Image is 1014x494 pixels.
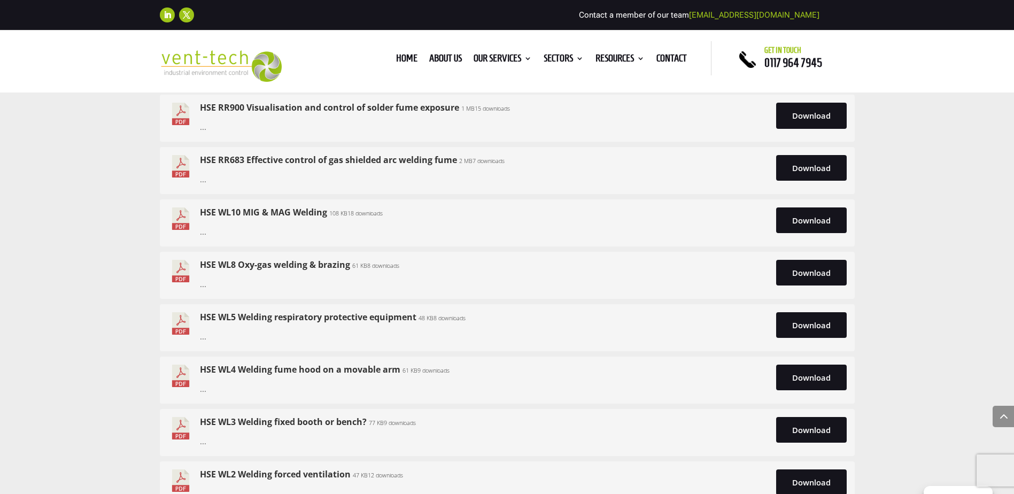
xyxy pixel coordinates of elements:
a: HSE WL5 Welding respiratory protective equipment [200,311,416,323]
a: Resources [595,55,645,66]
span: 61 KB 8 downloads [352,262,399,269]
a: Sectors [544,55,584,66]
a: Our Services [474,55,532,66]
div: ... [200,365,776,396]
a: HSE WL10 MIG & MAG Welding [200,206,327,218]
span: Get in touch [764,46,801,55]
img: Icon [168,103,193,125]
a: Contact [656,55,687,66]
img: Icon [168,312,193,335]
a: Download [776,312,847,338]
span: 48 KB 8 downloads [419,314,466,322]
img: Icon [168,155,193,177]
img: 2023-09-27T08_35_16.549ZVENT-TECH---Clear-background [160,50,282,82]
a: HSE WL8 Oxy-gas welding & brazing [200,259,350,271]
a: HSE WL4 Welding fume hood on a movable arm [200,364,400,375]
div: ... [200,207,776,238]
a: HSE WL3 Welding fixed booth or bench? [200,416,367,428]
a: [EMAIL_ADDRESS][DOMAIN_NAME] [689,10,819,20]
img: Icon [168,365,193,387]
span: 2 MB 7 downloads [459,157,505,165]
span: 108 KB 18 downloads [329,210,383,217]
span: 77 KB 9 downloads [369,419,416,427]
img: Icon [168,207,193,230]
img: Icon [168,417,193,439]
img: Icon [168,469,193,492]
a: Home [396,55,417,66]
a: Download [776,155,847,181]
span: 1 MB 15 downloads [461,105,510,112]
a: 0117 964 7945 [764,56,822,69]
div: ... [200,417,776,448]
span: 61 KB 9 downloads [402,367,450,374]
div: ... [200,260,776,291]
a: Follow on X [179,7,194,22]
a: Download [776,103,847,128]
a: HSE RR683 Effective control of gas shielded arc welding fume [200,154,457,166]
a: About us [429,55,462,66]
a: Follow on LinkedIn [160,7,175,22]
a: Download [776,417,847,443]
a: Download [776,207,847,233]
a: HSE RR900 Visualisation and control of solder fume exposure [200,102,459,113]
div: ... [200,155,776,186]
div: ... [200,312,776,343]
img: Icon [168,260,193,282]
a: Download [776,260,847,285]
a: HSE WL2 Welding forced ventilation [200,468,351,480]
span: 47 KB 12 downloads [353,472,403,479]
span: Contact a member of our team [579,10,819,20]
div: ... [200,103,776,134]
a: Download [776,365,847,390]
